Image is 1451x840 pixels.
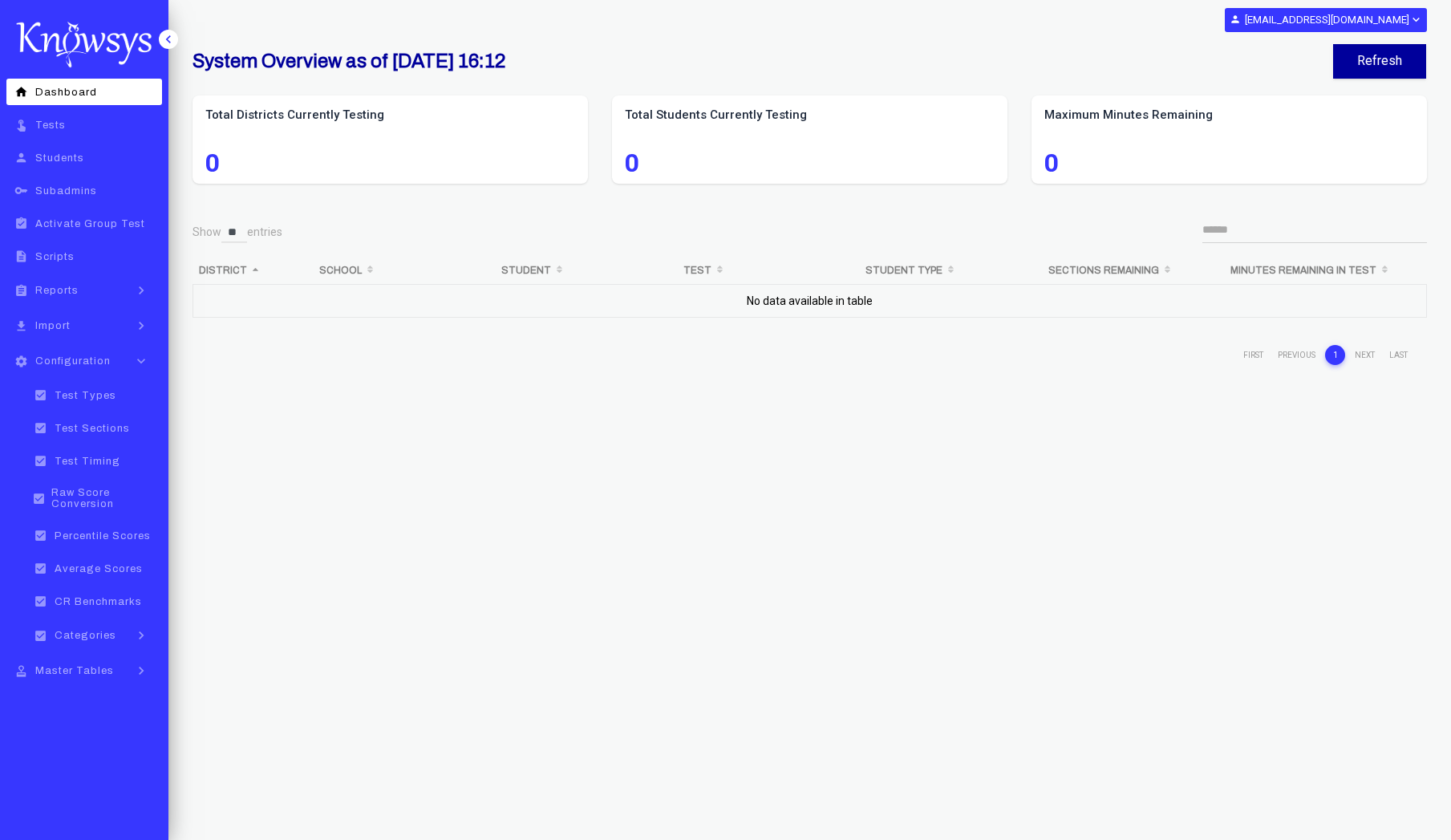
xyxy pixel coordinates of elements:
i: keyboard_arrow_right [129,318,153,334]
b: Minutes Remaining in Test [1230,265,1376,276]
span: Average Scores [55,563,143,574]
span: Subadmins [35,185,97,197]
b: Student [501,265,551,276]
button: Refresh [1333,44,1426,79]
b: [EMAIL_ADDRESS][DOMAIN_NAME] [1245,14,1409,26]
label: Total Students Currently Testing [625,107,995,124]
i: person [1230,14,1241,25]
i: check_box [30,388,51,402]
i: check_box [30,454,51,468]
span: 0 [205,153,575,172]
span: Import [35,320,71,331]
th: School: activate to sort column ascending [313,257,495,284]
label: Maximum Minutes Remaining [1044,107,1414,124]
span: Test Sections [55,423,130,434]
i: person [11,151,31,164]
i: key [11,184,31,197]
th: Student Type: activate to sort column ascending [859,257,1041,284]
span: Configuration [35,355,111,367]
i: check_box [30,562,51,575]
span: Dashboard [35,87,97,98]
i: keyboard_arrow_right [129,663,153,679]
span: Scripts [35,251,75,262]
i: settings [11,355,31,368]
i: home [11,85,31,99]
span: Test Types [55,390,116,401]
span: Tests [35,120,66,131]
i: assignment_turned_in [11,217,31,230]
i: check_box [30,421,51,435]
th: Student: activate to sort column ascending [495,257,677,284]
i: touch_app [11,118,31,132]
i: check_box [30,529,51,542]
i: check_box [30,492,47,505]
td: No data available in table [193,284,1427,326]
i: check_box [30,629,51,643]
span: Master Tables [35,665,114,676]
span: 0 [1044,153,1414,172]
span: Raw Score Conversion [51,487,157,509]
i: keyboard_arrow_down [129,353,153,369]
label: Total Districts Currently Testing [205,107,575,124]
span: Students [35,152,84,164]
span: Activate Group Test [35,218,145,229]
i: approval [11,664,31,678]
i: keyboard_arrow_left [160,31,176,47]
i: check_box [30,594,51,608]
b: District [199,265,247,276]
span: CR Benchmarks [55,596,142,607]
i: keyboard_arrow_right [129,282,153,298]
select: Showentries [221,221,247,243]
th: Sections Remaining: activate to sort column ascending [1042,257,1224,284]
th: Test: activate to sort column ascending [677,257,859,284]
b: Student Type [865,265,942,276]
i: assignment [11,284,31,298]
i: expand_more [1409,13,1421,26]
i: file_download [11,319,31,333]
span: Test Timing [55,456,120,467]
a: 1 [1325,345,1345,365]
span: Categories [55,630,116,641]
b: System Overview as of [DATE] 16:12 [193,51,505,71]
b: Test [683,265,711,276]
span: 0 [625,153,995,172]
b: School [319,265,362,276]
b: Sections Remaining [1048,265,1159,276]
span: Reports [35,285,79,296]
span: Percentile Scores [55,530,151,542]
th: District: activate to sort column descending [193,257,313,284]
th: Minutes Remaining in Test: activate to sort column ascending [1224,257,1427,284]
i: keyboard_arrow_right [129,627,153,643]
label: Show entries [193,221,282,243]
i: description [11,250,31,263]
